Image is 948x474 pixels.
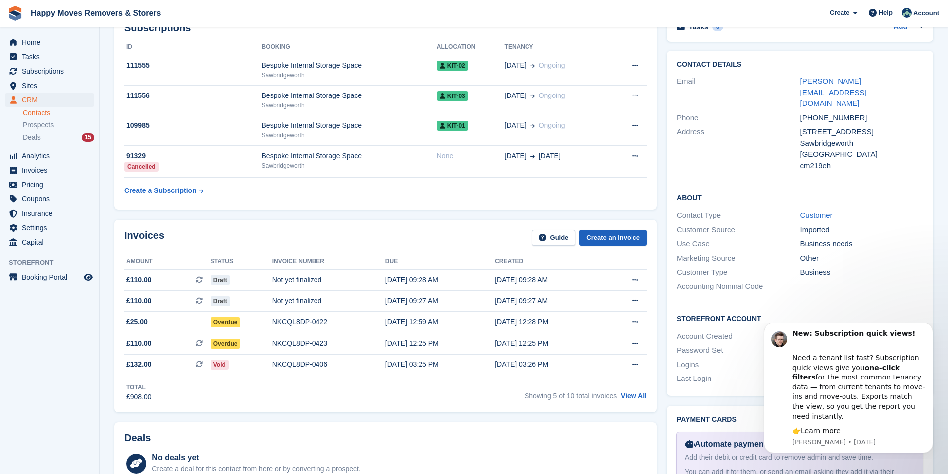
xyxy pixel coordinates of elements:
[23,120,94,130] a: Prospects
[5,192,94,206] a: menu
[677,126,800,171] div: Address
[505,120,527,131] span: [DATE]
[385,296,495,306] div: [DATE] 09:27 AM
[124,254,211,270] th: Amount
[272,359,385,370] div: NKCQL8DP-0406
[22,93,82,107] span: CRM
[262,151,437,161] div: Bespoke Internal Storage Space
[495,254,604,270] th: Created
[5,64,94,78] a: menu
[677,210,800,221] div: Contact Type
[22,206,82,220] span: Insurance
[211,296,230,306] span: Draft
[749,323,948,459] iframe: Intercom notifications message
[43,6,166,14] b: New: Subscription quick views!
[22,79,82,93] span: Sites
[385,275,495,285] div: [DATE] 09:28 AM
[5,35,94,49] a: menu
[800,211,833,219] a: Customer
[913,8,939,18] span: Account
[52,104,92,112] a: Learn more
[22,35,82,49] span: Home
[262,60,437,71] div: Bespoke Internal Storage Space
[385,338,495,349] div: [DATE] 12:25 PM
[124,60,262,71] div: 111555
[211,360,229,370] span: Void
[5,221,94,235] a: menu
[894,21,907,33] a: Add
[9,258,99,268] span: Storefront
[385,359,495,370] div: [DATE] 03:25 PM
[505,60,527,71] span: [DATE]
[677,313,923,323] h2: Storefront Account
[262,101,437,110] div: Sawbridgeworth
[525,392,617,400] span: Showing 5 of 10 total invoices
[124,22,647,34] h2: Subscriptions
[272,254,385,270] th: Invoice number
[902,8,912,18] img: Admin
[677,345,800,356] div: Password Set
[505,151,527,161] span: [DATE]
[27,5,165,21] a: Happy Moves Removers & Storers
[800,126,923,138] div: [STREET_ADDRESS]
[22,149,82,163] span: Analytics
[126,359,152,370] span: £132.00
[262,71,437,80] div: Sawbridgeworth
[5,79,94,93] a: menu
[712,22,724,31] div: 0
[22,270,82,284] span: Booking Portal
[495,275,604,285] div: [DATE] 09:28 AM
[22,192,82,206] span: Coupons
[539,151,561,161] span: [DATE]
[677,61,923,69] h2: Contact Details
[800,112,923,124] div: [PHONE_NUMBER]
[262,120,437,131] div: Bespoke Internal Storage Space
[5,235,94,249] a: menu
[677,331,800,342] div: Account Created
[437,39,505,55] th: Allocation
[23,120,54,130] span: Prospects
[505,39,611,55] th: Tenancy
[677,192,923,202] h2: About
[677,238,800,250] div: Use Case
[124,162,159,172] div: Cancelled
[126,383,152,392] div: Total
[677,281,800,292] div: Accounting Nominal Code
[495,317,604,327] div: [DATE] 12:28 PM
[22,221,82,235] span: Settings
[800,267,923,278] div: Business
[23,108,94,118] a: Contacts
[5,163,94,177] a: menu
[385,317,495,327] div: [DATE] 12:59 AM
[43,115,177,124] p: Message from Steven, sent 2w ago
[22,235,82,249] span: Capital
[677,359,800,371] div: Logins
[126,338,152,349] span: £110.00
[124,120,262,131] div: 109985
[800,253,923,264] div: Other
[126,296,152,306] span: £110.00
[437,91,468,101] span: KIT-03
[22,8,38,24] img: Profile image for Steven
[126,317,148,327] span: £25.00
[124,151,262,161] div: 91329
[5,93,94,107] a: menu
[685,438,915,450] div: Automate payments
[152,464,360,474] div: Create a deal for this contact from here or by converting a prospect.
[124,230,164,246] h2: Invoices
[23,132,94,143] a: Deals 15
[830,8,849,18] span: Create
[82,271,94,283] a: Preview store
[211,275,230,285] span: Draft
[677,267,800,278] div: Customer Type
[43,103,177,113] div: 👉
[800,238,923,250] div: Business needs
[124,432,151,444] h2: Deals
[800,77,867,107] a: [PERSON_NAME][EMAIL_ADDRESS][DOMAIN_NAME]
[8,6,23,21] img: stora-icon-8386f47178a22dfd0bd8f6a31ec36ba5ce8667c1dd55bd0f319d3a0aa187defe.svg
[124,182,203,200] a: Create a Subscription
[677,224,800,236] div: Customer Source
[124,186,197,196] div: Create a Subscription
[677,112,800,124] div: Phone
[437,151,505,161] div: None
